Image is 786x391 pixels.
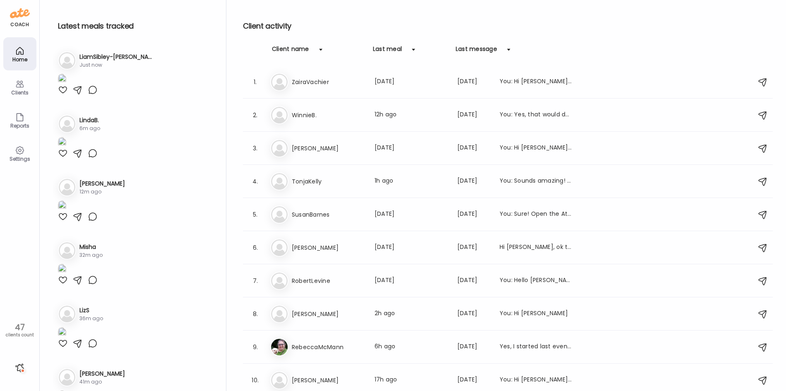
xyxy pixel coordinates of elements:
div: 41m ago [79,378,125,386]
div: You: Hi [PERSON_NAME], thank you for adding pictures of all your meals! They look great! We hope ... [500,375,572,385]
div: 3. [250,143,260,153]
h2: Latest meals tracked [58,20,213,32]
div: [DATE] [375,243,447,253]
img: bg-avatar-default.svg [271,372,288,389]
img: bg-avatar-default.svg [271,273,288,289]
div: 6h ago [375,342,447,352]
div: 2. [250,110,260,120]
div: You: Hi [PERSON_NAME] [500,309,572,319]
div: 4. [250,176,260,186]
img: avatars%2FXWdvvPCfw4Rjn9zWuSQRFuWDGYk2 [271,339,288,355]
h3: WinnieB. [292,110,365,120]
div: [DATE] [457,243,490,253]
div: [DATE] [457,143,490,153]
div: 12h ago [375,110,447,120]
div: clients count [3,332,36,338]
h3: TonjaKelly [292,176,365,186]
div: 17h ago [375,375,447,385]
div: Client name [272,45,309,58]
div: [DATE] [375,77,447,87]
div: [DATE] [457,342,490,352]
div: Hi [PERSON_NAME], ok thanks. Right now, the hunger is manageable but if it gets bad I'll go up to... [500,243,572,253]
h3: [PERSON_NAME] [79,369,125,378]
div: 32m ago [79,251,103,259]
h3: [PERSON_NAME] [79,179,125,188]
img: bg-avatar-default.svg [59,369,75,386]
div: [DATE] [457,309,490,319]
h3: [PERSON_NAME] [292,309,365,319]
img: bg-avatar-default.svg [59,116,75,132]
div: Clients [5,90,35,95]
h2: Client activity [243,20,773,32]
h3: LindaB. [79,116,100,125]
img: bg-avatar-default.svg [59,52,75,69]
img: bg-avatar-default.svg [271,107,288,123]
h3: LizS [79,306,103,315]
img: bg-avatar-default.svg [59,179,75,195]
img: images%2FaUaJOtuyhyYiMYRUAS5AgnZrxdF3%2F5NSiF0Ufr5eoKCFYcnjy%2F1lmyJEF5yx3EDiD1vsWV_1080 [58,200,66,212]
div: [DATE] [375,276,447,286]
div: 1. [250,77,260,87]
div: 6m ago [79,125,100,132]
div: [DATE] [457,77,490,87]
h3: RobertLevine [292,276,365,286]
div: [DATE] [375,143,447,153]
div: 12m ago [79,188,125,195]
div: You: Hi [PERSON_NAME]! Just sending a reminder to take photos of your meals! :) [500,143,572,153]
div: Home [5,57,35,62]
img: ate [10,7,30,20]
h3: Misha [79,243,103,251]
div: [DATE] [457,375,490,385]
div: [DATE] [457,210,490,220]
img: images%2F8sEJwTTQONOgcyMCSgGY5S0hFfu2%2FpmIKRUt430diC4fgm6vY%2Ff3HDl2Gxvow8AQoh8eyv_1080 [58,74,66,85]
div: You: Hello [PERSON_NAME], thank you for adding your meals! Can you let us know approximate amount... [500,276,572,286]
img: bg-avatar-default.svg [271,306,288,322]
img: bg-avatar-default.svg [271,74,288,90]
div: coach [10,21,29,28]
div: 9. [250,342,260,352]
div: 47 [3,322,36,332]
img: bg-avatar-default.svg [59,242,75,259]
div: 10. [250,375,260,385]
img: bg-avatar-default.svg [271,173,288,190]
h3: RebeccaMcMann [292,342,365,352]
img: bg-avatar-default.svg [271,239,288,256]
h3: SusanBarnes [292,210,365,220]
img: bg-avatar-default.svg [271,206,288,223]
h3: [PERSON_NAME] [292,375,365,385]
div: 1h ago [375,176,447,186]
div: You: Hi [PERSON_NAME]! Just give the office a call to reschedule our appointment- either in offic... [500,77,572,87]
div: You: Sounds amazing! Friendly reminder to liberally add sea salt to all your meals and at drink e... [500,176,572,186]
div: You: Sure! Open the Ate app, press the orange plus sign button at the button (+) and then you hav... [500,210,572,220]
img: images%2FrYmowKdd3sNiGaVUJ532DWvZ6YJ3%2F9UsgNOoQeJVsXs5zTypA%2FHoQLGzAeamTntjgIChcr_1080 [58,137,66,148]
div: 8. [250,309,260,319]
div: [DATE] [457,110,490,120]
img: bg-avatar-default.svg [271,140,288,157]
div: 36m ago [79,315,103,322]
div: You: Yes, that would do it and is normal. You're welcome! [500,110,572,120]
h3: [PERSON_NAME] [292,143,365,153]
img: images%2FyOIlMbj98vPkJpjSxme1UO0zhpr1%2FMj4pxkVP5fA3r47mrcQR%2FUba34lmR0s8jlvpQDITS_1080 [58,327,66,338]
img: images%2F3xVRt7y9apRwOMdhmMrJySvG6rf1%2FVeBzF4rOHJqkN8HB90OE%2FbY984LJ8iSLaYXfac3y8_1080 [58,264,66,275]
div: 5. [250,210,260,220]
div: [DATE] [457,276,490,286]
div: [DATE] [457,176,490,186]
div: 7. [250,276,260,286]
div: Yes, I started last evening. I decided I could manage it. [500,342,572,352]
div: 2h ago [375,309,447,319]
img: bg-avatar-default.svg [59,306,75,322]
div: 6. [250,243,260,253]
h3: LiamSibley-[PERSON_NAME] [79,53,152,61]
h3: ZairaVachier [292,77,365,87]
div: [DATE] [375,210,447,220]
div: Last message [456,45,497,58]
div: Reports [5,123,35,128]
div: Settings [5,156,35,162]
h3: [PERSON_NAME] [292,243,365,253]
div: Just now [79,61,152,69]
div: Last meal [373,45,402,58]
